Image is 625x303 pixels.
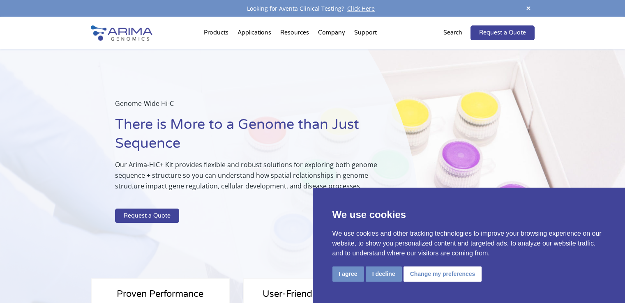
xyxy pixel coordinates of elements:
span: User-Friendly Workflow [263,289,362,299]
p: We use cookies [332,207,606,222]
a: Request a Quote [115,209,179,223]
p: Our Arima-HiC+ Kit provides flexible and robust solutions for exploring both genome sequence + st... [115,159,378,198]
button: I agree [332,266,364,282]
span: Proven Performance [117,289,203,299]
h1: There is More to a Genome than Just Sequence [115,115,378,159]
p: Search [443,28,462,38]
img: Arima-Genomics-logo [91,25,152,41]
a: Request a Quote [470,25,535,40]
a: Click Here [344,5,378,12]
div: Looking for Aventa Clinical Testing? [91,3,535,14]
button: I decline [366,266,402,282]
button: Change my preferences [404,266,482,282]
p: We use cookies and other tracking technologies to improve your browsing experience on our website... [332,229,606,258]
p: Genome-Wide Hi-C [115,98,378,115]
